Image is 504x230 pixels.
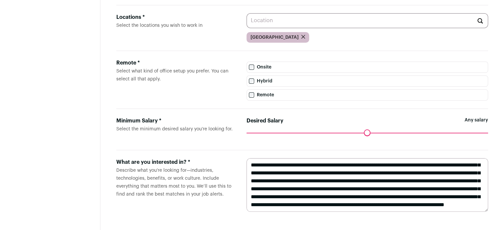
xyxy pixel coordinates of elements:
[116,13,236,21] div: Locations *
[249,92,254,98] input: Remote
[116,69,228,81] span: Select what kind of office setup you prefer. You can select all that apply.
[116,127,233,131] span: Select the minimum desired salary you’re looking for.
[116,158,236,166] div: What are you interested in? *
[247,62,488,73] label: Onsite
[247,13,488,28] input: Location
[247,89,488,101] label: Remote
[247,117,283,125] label: Desired Salary
[116,59,236,67] div: Remote *
[116,23,202,28] span: Select the locations you wish to work in
[116,117,236,125] div: Minimum Salary *
[249,65,254,70] input: Onsite
[249,78,254,84] input: Hybrid
[251,34,299,41] span: [GEOGRAPHIC_DATA]
[116,168,231,197] span: Describe what you’re looking for—industries, technologies, benefits, or work culture. Include eve...
[465,117,488,133] span: Any salary
[247,75,488,87] label: Hybrid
